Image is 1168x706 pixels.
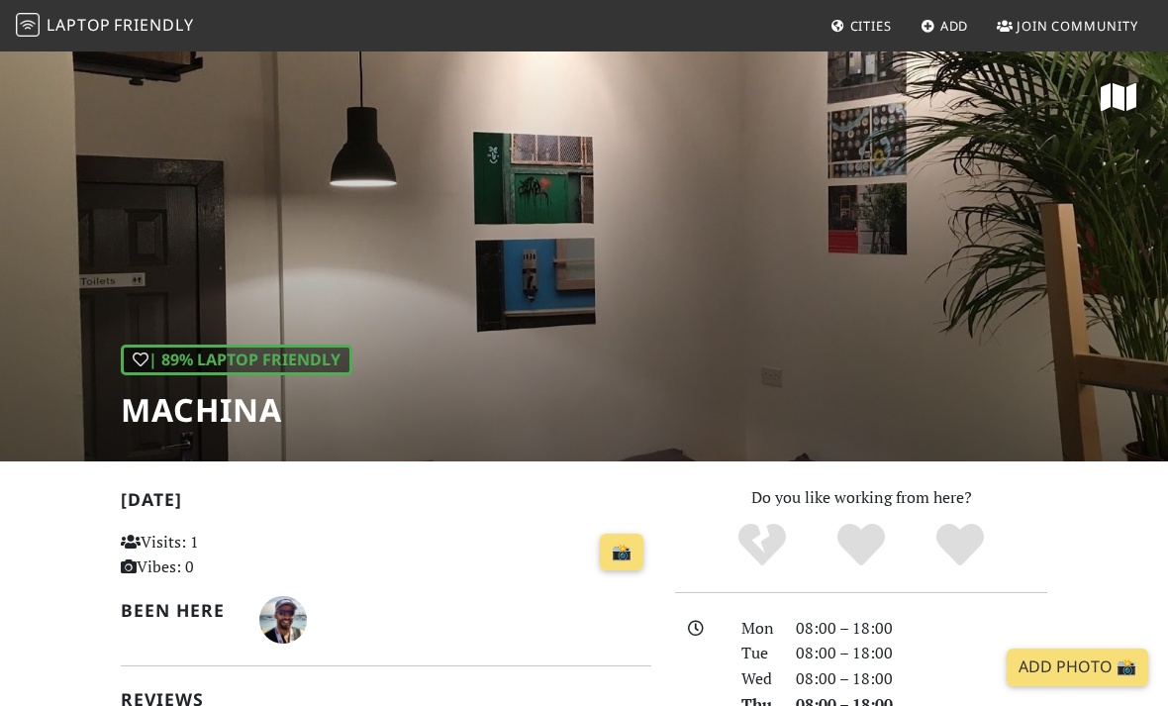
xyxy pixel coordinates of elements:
div: | 89% Laptop Friendly [121,345,352,376]
img: 1065-carlos.jpg [259,596,307,644]
div: Definitely! [911,521,1010,570]
span: Friendly [114,14,193,36]
div: Mon [730,616,785,642]
p: Visits: 1 Vibes: 0 [121,530,282,580]
a: Cities [823,8,900,44]
a: Join Community [989,8,1146,44]
div: No [713,521,812,570]
span: Add [940,17,969,35]
p: Do you like working from here? [675,485,1047,511]
span: Join Community [1017,17,1138,35]
span: Laptop [47,14,111,36]
span: Cities [850,17,892,35]
div: Yes [812,521,911,570]
h2: Been here [121,600,236,621]
a: LaptopFriendly LaptopFriendly [16,9,194,44]
div: 08:00 – 18:00 [784,641,1059,666]
a: Add [913,8,977,44]
div: 08:00 – 18:00 [784,616,1059,642]
div: 08:00 – 18:00 [784,666,1059,692]
div: Wed [730,666,785,692]
img: LaptopFriendly [16,13,40,37]
a: Add Photo 📸 [1007,649,1148,686]
a: 📸 [600,534,643,571]
h2: [DATE] [121,489,651,518]
span: Carlos Monteiro [259,607,307,629]
h1: Machina [121,391,352,429]
div: Tue [730,641,785,666]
